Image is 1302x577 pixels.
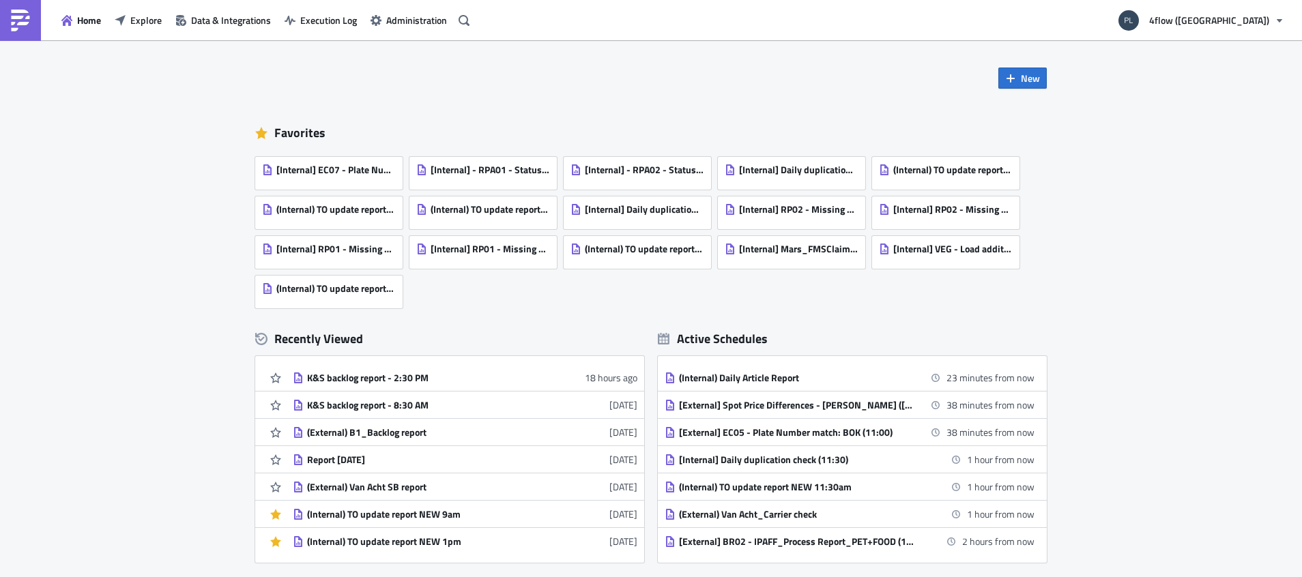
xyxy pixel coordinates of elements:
div: [External] EC05 - Plate Number match: BOK (11:00) [679,426,918,439]
time: 2025-08-26 11:30 [967,479,1035,494]
a: [Internal] - RPA01 - Status setting - iTMS Input [409,150,564,190]
span: [Internal] Daily duplication check (11:30) [739,164,858,176]
time: 2025-08-21T13:55:38Z [609,452,637,467]
a: [Internal] RP01 - Missing Pick-up - Loads [255,229,409,269]
span: (Internal) TO update report NEW 1pm [276,203,395,216]
a: [Internal] Daily duplication check (15:30) [564,190,718,229]
button: Execution Log [278,10,364,31]
span: [Internal] VEG - Load additional Information [893,243,1012,255]
button: Data & Integrations [169,10,278,31]
time: 2025-08-26 11:30 [967,507,1035,521]
a: (External) B1_Backlog report[DATE] [293,419,637,445]
time: 2025-08-26 12:00 [962,534,1035,548]
div: K&S backlog report - 2:30 PM [307,372,546,384]
time: 2025-08-26 11:00 [946,398,1035,412]
time: 2025-08-14T12:01:47Z [609,534,637,548]
span: Execution Log [300,13,357,27]
a: (External) Van Acht_Carrier check1 hour from now [665,501,1035,527]
a: (Internal) TO update report NEW 11:30am [872,150,1026,190]
div: Favorites [255,123,1047,143]
div: (Internal) TO update report NEW 1pm [307,535,546,548]
a: (Internal) Daily Article Report23 minutes from now [665,364,1035,391]
div: [Internal] Daily duplication check (11:30) [679,454,918,466]
time: 2025-08-14T12:02:36Z [609,507,637,521]
button: Administration [364,10,454,31]
div: (Internal) TO update report NEW 9am [307,508,546,520]
button: Home [55,10,108,31]
time: 2025-08-21T08:40:39Z [609,479,637,494]
a: (External) Van Acht SB report[DATE] [293,473,637,500]
div: K&S backlog report - 8:30 AM [307,399,546,411]
div: Recently Viewed [255,329,644,349]
a: [Internal] RP01 - Missing Pick-up - Status [409,229,564,269]
span: [Internal] EC07 - Plate Number Character Restrictions [276,164,395,176]
a: (Internal) TO update report NEW 4pm [564,229,718,269]
div: (External) Van Acht SB report [307,481,546,493]
a: (Internal) TO update report NEW 11:30am1 hour from now [665,473,1035,500]
span: [Internal] - RPA02 - Status setting - iTMS Input [585,164,704,176]
div: (Internal) TO update report NEW 11:30am [679,481,918,493]
a: [Internal] EC07 - Plate Number Character Restrictions [255,150,409,190]
a: [Internal] Daily duplication check (11:30) [718,150,872,190]
span: (Internal) TO update report NEW 9am [276,282,395,295]
span: [Internal] Mars_FMSClaimsReport (Daily 04:45) [739,243,858,255]
a: Report [DATE][DATE] [293,446,637,473]
div: [External] Spot Price Differences - [PERSON_NAME] ([DATE] - 11:00) [679,399,918,411]
span: 4flow ([GEOGRAPHIC_DATA]) [1149,13,1269,27]
span: (Internal) TO update report NEW 4pm [585,243,704,255]
div: (External) B1_Backlog report [307,426,546,439]
a: (Internal) TO update report NEW 1pm [255,190,409,229]
time: 2025-08-22T14:26:21Z [609,425,637,439]
span: [Internal] RP02 - Missing Delivery - Loads [893,203,1012,216]
div: (Internal) Daily Article Report [679,372,918,384]
a: [External] EC05 - Plate Number match: BOK (11:00)38 minutes from now [665,419,1035,445]
span: [Internal] RP02 - Missing Delivery - Status [739,203,858,216]
a: [External] BR02 - IPAFF_Process Report_PET+FOOD (12:00)2 hours from now [665,528,1035,554]
button: 4flow ([GEOGRAPHIC_DATA]) [1110,5,1292,35]
a: [Internal] VEG - Load additional Information [872,229,1026,269]
a: K&S backlog report - 8:30 AM[DATE] [293,391,637,418]
time: 2025-08-25T07:43:12Z [609,398,637,412]
button: Explore [108,10,169,31]
div: [External] BR02 - IPAFF_Process Report_PET+FOOD (12:00) [679,535,918,548]
span: [Internal] RP01 - Missing Pick-up - Status [431,243,549,255]
a: (Internal) TO update report NEW 3pm [409,190,564,229]
a: [Internal] Mars_FMSClaimsReport (Daily 04:45) [718,229,872,269]
span: New [1021,71,1040,85]
img: PushMetrics [10,10,31,31]
a: [Internal] - RPA02 - Status setting - iTMS Input [564,150,718,190]
time: 2025-08-25T13:56:13Z [585,370,637,385]
span: (Internal) TO update report NEW 3pm [431,203,549,216]
button: New [998,68,1047,89]
time: 2025-08-26 11:30 [967,452,1035,467]
a: [Internal] RP02 - Missing Delivery - Loads [872,190,1026,229]
a: K&S backlog report - 2:30 PM18 hours ago [293,364,637,391]
span: Explore [130,13,162,27]
time: 2025-08-26 10:45 [946,370,1035,385]
div: Active Schedules [658,331,768,346]
div: (External) Van Acht_Carrier check [679,508,918,520]
span: [Internal] RP01 - Missing Pick-up - Loads [276,243,395,255]
a: [Internal] Daily duplication check (11:30)1 hour from now [665,446,1035,473]
a: (Internal) TO update report NEW 1pm[DATE] [293,528,637,554]
span: [Internal] Daily duplication check (15:30) [585,203,704,216]
span: [Internal] - RPA01 - Status setting - iTMS Input [431,164,549,176]
span: Home [77,13,101,27]
a: (Internal) TO update report NEW 9am [255,269,409,308]
span: Data & Integrations [191,13,271,27]
span: (Internal) TO update report NEW 11:30am [893,164,1012,176]
img: Avatar [1117,9,1140,32]
a: [External] Spot Price Differences - [PERSON_NAME] ([DATE] - 11:00)38 minutes from now [665,391,1035,418]
a: (Internal) TO update report NEW 9am[DATE] [293,501,637,527]
a: [Internal] RP02 - Missing Delivery - Status [718,190,872,229]
div: Report [DATE] [307,454,546,466]
time: 2025-08-26 11:00 [946,425,1035,439]
span: Administration [386,13,447,27]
